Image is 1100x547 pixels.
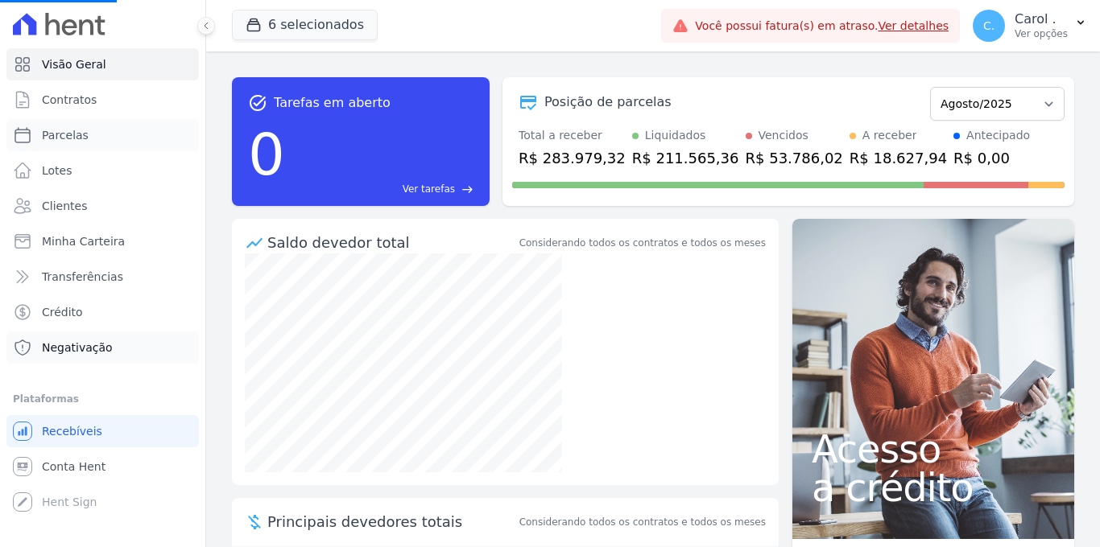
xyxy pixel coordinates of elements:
span: C. [983,20,995,31]
span: Conta Hent [42,459,105,475]
span: Visão Geral [42,56,106,72]
div: Posição de parcelas [544,93,672,112]
div: Liquidados [645,127,706,144]
div: R$ 53.786,02 [746,147,843,169]
a: Conta Hent [6,450,199,483]
p: Ver opções [1015,27,1068,40]
a: Clientes [6,190,199,222]
div: R$ 211.565,36 [632,147,739,169]
span: Contratos [42,92,97,108]
div: Vencidos [759,127,808,144]
a: Visão Geral [6,48,199,80]
span: task_alt [248,93,267,113]
span: Acesso [812,430,1055,468]
span: east [461,183,473,195]
a: Negativação [6,331,199,364]
div: Considerando todos os contratos e todos os meses [519,236,766,250]
a: Ver detalhes [878,19,949,32]
a: Recebíveis [6,415,199,447]
span: a crédito [812,468,1055,507]
div: Saldo devedor total [267,232,516,253]
span: Recebíveis [42,423,102,439]
a: Lotes [6,154,199,187]
a: Crédito [6,296,199,328]
span: Principais devedores totais [267,511,516,533]
div: A receber [862,127,917,144]
span: Negativação [42,339,113,356]
a: Parcelas [6,119,199,151]
span: Crédito [42,304,83,320]
span: Parcelas [42,127,89,143]
div: R$ 283.979,32 [519,147,626,169]
a: Transferências [6,261,199,293]
a: Contratos [6,84,199,116]
a: Minha Carteira [6,225,199,257]
span: Minha Carteira [42,233,125,249]
span: Clientes [42,198,87,214]
a: Ver tarefas east [292,182,473,196]
span: Considerando todos os contratos e todos os meses [519,515,766,529]
div: R$ 0,00 [953,147,1030,169]
span: Lotes [42,162,72,179]
p: Carol . [1015,11,1068,27]
div: Plataformas [13,389,192,409]
div: Total a receber [519,127,626,144]
span: Ver tarefas [403,182,455,196]
span: Tarefas em aberto [274,93,391,113]
button: C. Carol . Ver opções [960,3,1100,48]
div: 0 [248,113,285,196]
span: Transferências [42,269,123,285]
span: Você possui fatura(s) em atraso. [695,18,949,35]
button: 6 selecionados [232,10,378,40]
div: R$ 18.627,94 [850,147,947,169]
div: Antecipado [966,127,1030,144]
